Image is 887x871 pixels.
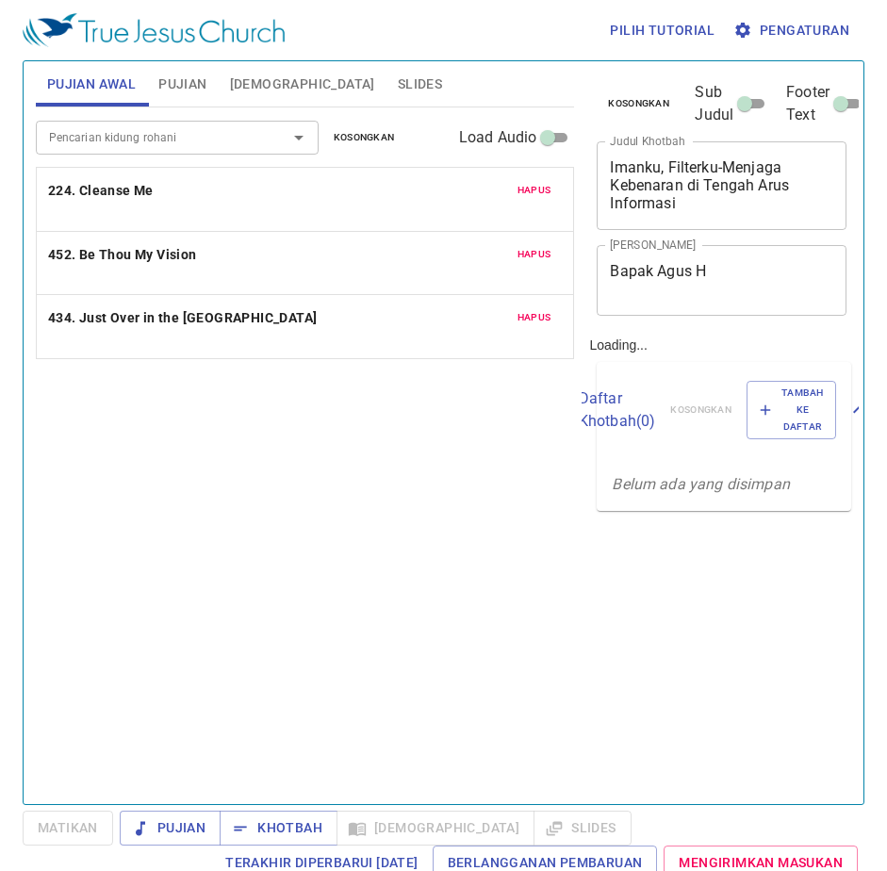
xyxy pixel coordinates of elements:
button: Kosongkan [597,92,681,115]
button: 452. Be Thou My Vision [48,243,200,267]
div: Daftar Khotbah(0)KosongkanTambah ke Daftar [597,362,851,459]
span: Slides [398,73,442,96]
span: Hapus [517,182,551,199]
textarea: Imanku, Filterku-Menjaga Kebenaran di Tengah Arus Informasi [610,158,833,212]
span: Footer Text [786,81,830,126]
button: 224. Cleanse Me [48,179,156,203]
div: Loading... [582,54,859,797]
span: Hapus [517,309,551,326]
span: Khotbah [235,816,322,840]
button: Hapus [506,306,563,329]
span: [DEMOGRAPHIC_DATA] [230,73,375,96]
button: Pengaturan [730,13,857,48]
span: Pilih tutorial [610,19,715,42]
img: True Jesus Church [23,13,285,47]
b: 224. Cleanse Me [48,179,154,203]
b: 434. Just Over in the [GEOGRAPHIC_DATA] [48,306,318,330]
span: Load Audio [459,126,537,149]
b: 452. Be Thou My Vision [48,243,197,267]
span: Pengaturan [737,19,849,42]
button: 434. Just Over in the [GEOGRAPHIC_DATA] [48,306,320,330]
span: Sub Judul [695,81,733,126]
button: Kosongkan [322,126,406,149]
i: Belum ada yang disimpan [612,475,789,493]
button: Khotbah [220,811,337,846]
button: Open [286,124,312,151]
span: Pujian Awal [47,73,136,96]
button: Pujian [120,811,221,846]
button: Hapus [506,243,563,266]
span: Kosongkan [608,95,669,112]
span: Hapus [517,246,551,263]
span: Pujian [158,73,206,96]
span: Pujian [135,816,205,840]
p: Daftar Khotbah ( 0 ) [579,387,656,433]
button: Pilih tutorial [602,13,722,48]
span: Tambah ke Daftar [759,385,824,436]
textarea: Bapak Agus H [610,262,833,298]
span: Kosongkan [334,129,395,146]
button: Tambah ke Daftar [747,381,836,440]
button: Hapus [506,179,563,202]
